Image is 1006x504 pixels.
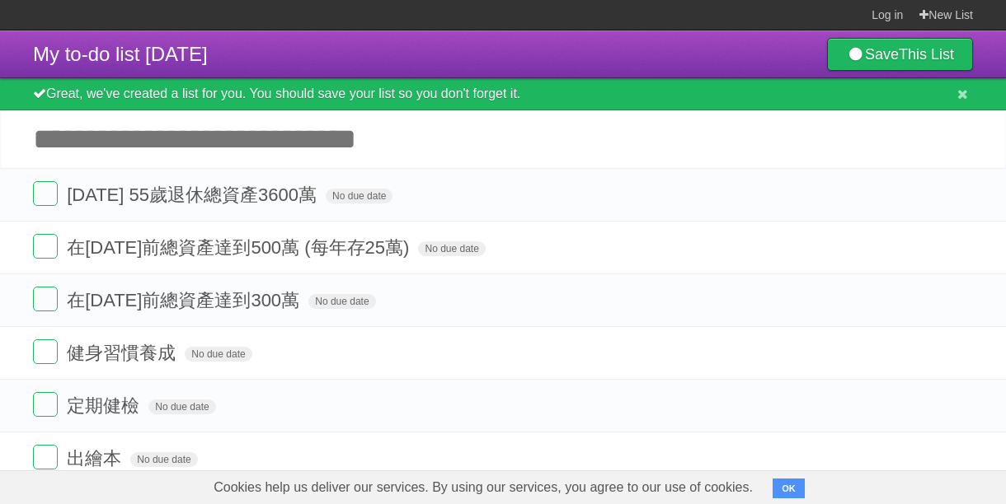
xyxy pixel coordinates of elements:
label: Done [33,181,58,206]
span: Cookies help us deliver our services. By using our services, you agree to our use of cookies. [197,471,769,504]
span: No due date [418,241,485,256]
span: 定期健檢 [67,395,143,416]
span: 健身習慣養成 [67,343,180,363]
span: 在[DATE]前總資產達到500萬 (每年存25萬) [67,237,413,258]
span: 在[DATE]前總資產達到300萬 [67,290,303,310]
span: No due date [308,294,375,309]
span: No due date [326,189,393,203]
span: [DATE] 55歲退休總資產3600萬 [67,184,321,205]
label: Done [33,445,58,469]
span: 出繪本 [67,448,125,469]
label: Done [33,339,58,364]
b: This List [899,46,954,63]
span: No due date [130,452,197,467]
span: My to-do list [DATE] [33,43,208,65]
button: OK [773,478,805,498]
span: No due date [185,347,251,362]
label: Done [33,287,58,311]
a: SaveThis List [827,38,973,71]
span: No due date [148,399,215,414]
label: Done [33,392,58,417]
label: Done [33,234,58,259]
